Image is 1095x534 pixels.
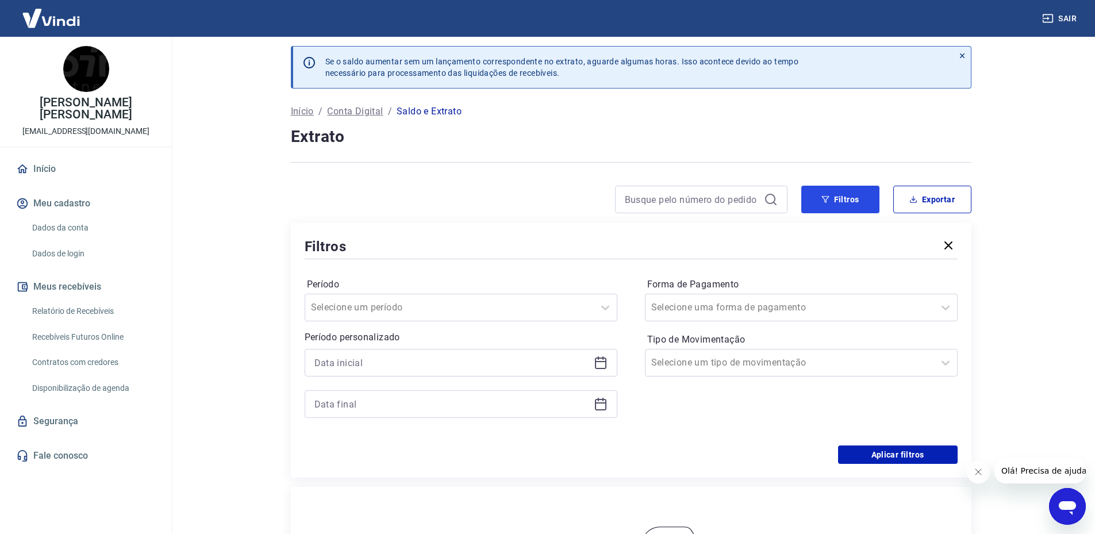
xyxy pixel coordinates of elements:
a: Fale conosco [14,443,158,468]
a: Conta Digital [327,105,383,118]
iframe: Fechar mensagem [967,460,990,483]
a: Contratos com credores [28,351,158,374]
a: Segurança [14,409,158,434]
a: Disponibilização de agenda [28,377,158,400]
img: cfbda569-b767-48f7-a77b-8948edd987e0.jpeg [63,46,109,92]
img: Vindi [14,1,89,36]
input: Busque pelo número do pedido [625,191,759,208]
button: Meus recebíveis [14,274,158,299]
iframe: Botão para abrir a janela de mensagens [1049,488,1086,525]
p: [EMAIL_ADDRESS][DOMAIN_NAME] [22,125,149,137]
label: Forma de Pagamento [647,278,955,291]
h5: Filtros [305,237,347,256]
a: Dados de login [28,242,158,266]
label: Período [307,278,615,291]
button: Aplicar filtros [838,445,958,464]
button: Filtros [801,186,879,213]
button: Exportar [893,186,971,213]
p: Saldo e Extrato [397,105,462,118]
input: Data inicial [314,354,589,371]
a: Relatório de Recebíveis [28,299,158,323]
p: Se o saldo aumentar sem um lançamento correspondente no extrato, aguarde algumas horas. Isso acon... [325,56,799,79]
h4: Extrato [291,125,971,148]
input: Data final [314,395,589,413]
a: Recebíveis Futuros Online [28,325,158,349]
button: Meu cadastro [14,191,158,216]
a: Dados da conta [28,216,158,240]
a: Início [14,156,158,182]
p: [PERSON_NAME] [PERSON_NAME] [9,97,163,121]
span: Olá! Precisa de ajuda? [7,8,97,17]
a: Início [291,105,314,118]
iframe: Mensagem da empresa [994,458,1086,483]
p: Período personalizado [305,331,617,344]
p: / [388,105,392,118]
label: Tipo de Movimentação [647,333,955,347]
p: / [318,105,322,118]
button: Sair [1040,8,1081,29]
